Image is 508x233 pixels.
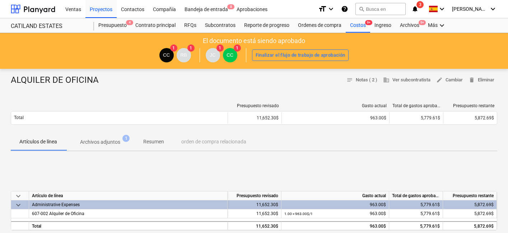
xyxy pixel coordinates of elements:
div: Costos [346,18,370,33]
div: Finalizar el flujo de trabajo de aprobación [256,51,345,60]
div: 5,872.69$ [443,200,497,209]
span: notes [346,77,353,83]
span: search [359,6,364,12]
span: 1 [216,44,224,52]
div: 11,652.30$ [228,209,281,218]
span: 3 [416,1,424,8]
span: 4 [126,20,133,25]
a: Ordenes de compra [294,18,346,33]
p: Archivos adjuntos [80,138,120,146]
p: El documento está siendo aprobado [203,37,305,45]
button: Eliminar [466,75,497,86]
div: Presupuesto restante [446,103,494,108]
i: format_size [318,5,327,13]
span: Notas ( 2 ) [346,76,377,84]
a: Subcontratos [201,18,240,33]
p: Total [14,115,24,121]
span: CC [227,52,233,58]
i: Base de conocimientos [341,5,348,13]
span: CC [163,52,170,58]
button: Busca en [355,3,406,15]
div: 963.00$ [284,200,386,209]
a: Ingreso [370,18,396,33]
a: RFQs [180,18,201,33]
button: Finalizar el flujo de trabajo de aprobación [252,49,349,61]
div: 5,779.61$ [389,200,443,209]
div: Total de gastos aprobados [389,191,443,200]
i: keyboard_arrow_down [489,5,497,13]
span: 1 [187,44,195,52]
span: JC [210,52,215,58]
div: 11,652.30$ [228,112,281,124]
div: Carlos Cedeno [159,48,174,62]
div: ALQUILER DE OFICINA [11,75,104,86]
div: CATILAND ESTATES [11,23,85,30]
a: Presupuesto4 [94,18,131,33]
i: notifications [411,5,419,13]
div: 963.00$ [285,115,386,120]
span: 5,779.61$ [420,211,440,216]
div: Total [29,221,228,230]
div: Archivos [396,18,424,33]
div: 11,652.30$ [228,200,281,209]
span: 5,872.69$ [474,211,494,216]
div: Carlos Cedeno [223,48,237,62]
div: Javier Cattan [206,48,220,62]
span: 8 [227,4,234,9]
span: 1 [122,135,130,142]
span: Ver subcontratista [383,76,430,84]
button: Cambiar [433,75,466,86]
div: 5,779.61$ [389,112,443,124]
div: Más [424,18,451,33]
span: 9+ [365,20,372,25]
span: 1 [234,44,241,52]
span: Eliminar [469,76,494,84]
i: keyboard_arrow_down [438,21,446,30]
div: Rafael Bósquez [177,48,191,62]
span: edit [436,77,443,83]
a: Contrato principal [131,18,180,33]
div: Gasto actual [285,103,387,108]
div: Presupuesto restante [443,191,497,200]
span: keyboard_arrow_down [14,192,23,200]
div: 963.00$ [284,222,386,231]
div: Artículo de línea [29,191,228,200]
div: Gasto actual [281,191,389,200]
a: Costos9+ [346,18,370,33]
span: [PERSON_NAME] [452,6,488,12]
div: 963.00$ [284,209,386,218]
p: Resumen [143,138,164,146]
div: 11,652.30$ [228,221,281,230]
small: 1.00 × 963.00$ / 1 [284,212,313,216]
div: Presupuesto revisado [231,103,279,108]
span: Cambiar [436,76,463,84]
div: Total de gastos aprobados [392,103,441,108]
i: keyboard_arrow_down [438,5,446,13]
a: Archivos9+ [396,18,424,33]
button: Ver subcontratista [380,75,433,86]
span: 5,872.69$ [475,115,494,120]
span: RB [180,52,187,58]
div: 5,779.61$ [389,221,443,230]
span: 9+ [419,20,426,25]
span: keyboard_arrow_down [14,201,23,209]
div: 5,872.69$ [443,221,497,230]
span: 607-002 Alquiler de Oficina [32,211,84,216]
span: 1 [170,44,177,52]
span: delete [469,77,475,83]
span: business [383,77,390,83]
p: Artículos de línea [19,138,57,146]
div: Administrative Expenses [32,200,224,209]
div: Presupuesto [94,18,131,33]
a: Reporte de progreso [240,18,294,33]
button: Notas ( 2 ) [344,75,380,86]
i: keyboard_arrow_down [327,5,335,13]
div: Presupuesto revisado [228,191,281,200]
